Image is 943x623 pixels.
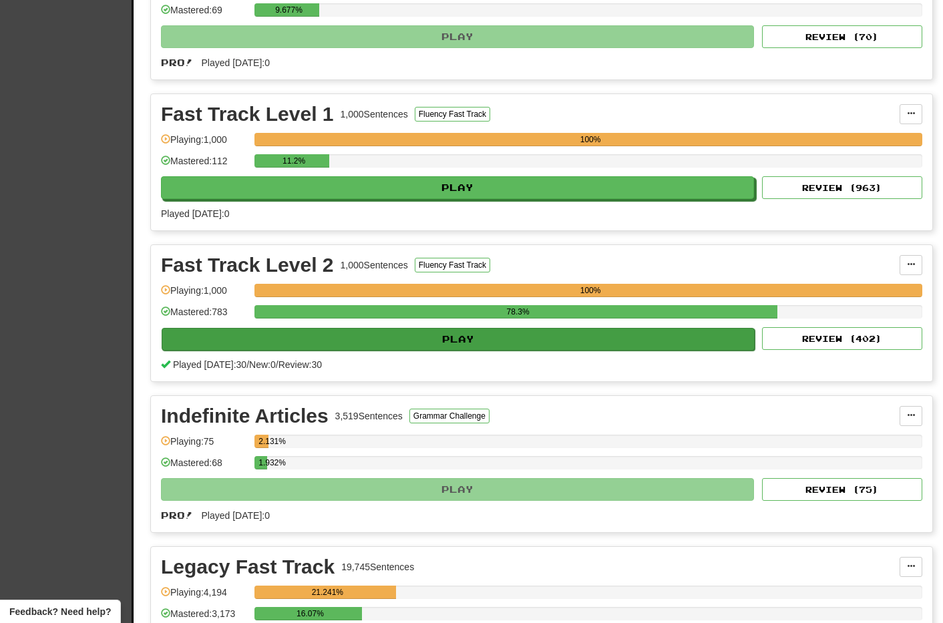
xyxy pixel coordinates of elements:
div: 78.3% [258,305,777,319]
div: 1.932% [258,456,267,469]
div: Indefinite Articles [161,406,329,426]
span: Pro! [161,57,193,68]
span: Open feedback widget [9,605,111,618]
div: Fast Track Level 2 [161,255,334,275]
div: Mastered: 68 [161,456,248,478]
div: Playing: 1,000 [161,133,248,155]
div: Fast Track Level 1 [161,104,334,124]
div: 2.131% [258,435,268,448]
span: Played [DATE]: 30 [173,359,246,370]
button: Review (963) [762,176,922,199]
div: 16.07% [258,607,361,620]
span: New: 0 [249,359,276,370]
button: Review (70) [762,25,922,48]
button: Play [161,478,754,501]
span: Pro! [161,509,193,521]
div: 1,000 Sentences [341,108,408,121]
div: 100% [258,284,922,297]
button: Play [162,328,755,351]
button: Grammar Challenge [409,409,490,423]
button: Review (402) [762,327,922,350]
div: 1,000 Sentences [341,258,408,272]
div: Playing: 1,000 [161,284,248,306]
div: 3,519 Sentences [335,409,403,423]
div: Mastered: 112 [161,154,248,176]
span: Played [DATE]: 0 [202,510,270,521]
button: Play [161,25,754,48]
div: Playing: 4,194 [161,586,248,608]
span: Played [DATE]: 0 [161,208,229,219]
div: 11.2% [258,154,329,168]
div: Legacy Fast Track [161,557,335,577]
div: Mastered: 783 [161,305,248,327]
span: / [276,359,278,370]
button: Review (75) [762,478,922,501]
span: Played [DATE]: 0 [202,57,270,68]
button: Play [161,176,754,199]
div: 19,745 Sentences [341,560,414,574]
div: Mastered: 69 [161,3,248,25]
div: 9.677% [258,3,319,17]
div: Playing: 75 [161,435,248,457]
div: 21.241% [258,586,396,599]
div: 100% [258,133,922,146]
button: Fluency Fast Track [415,258,490,272]
span: Review: 30 [278,359,322,370]
button: Fluency Fast Track [415,107,490,122]
span: / [246,359,249,370]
